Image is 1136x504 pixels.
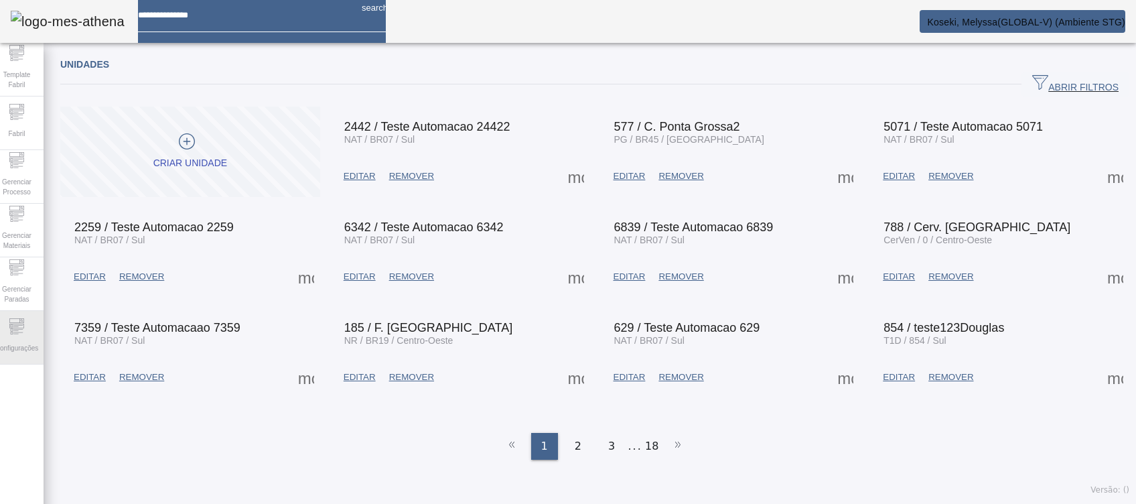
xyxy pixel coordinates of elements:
span: REMOVER [658,170,703,183]
span: CerVen / 0 / Centro-Oeste [883,235,992,245]
span: EDITAR [883,170,915,183]
span: 5071 / Teste Automacao 5071 [883,120,1043,133]
span: 2259 / Teste Automacao 2259 [74,220,234,234]
button: Mais [1103,164,1127,188]
span: REMOVER [658,371,703,384]
img: logo-mes-athena [11,11,125,32]
button: Criar unidade [60,107,320,197]
span: 2442 / Teste Automacao 24422 [344,120,510,133]
span: EDITAR [74,371,106,384]
button: REMOVER [382,365,441,389]
span: NAT / BR07 / Sul [614,235,685,245]
span: EDITAR [883,270,915,283]
button: EDITAR [337,365,382,389]
button: REMOVER [382,164,441,188]
button: REMOVER [922,365,980,389]
li: ... [628,433,642,460]
button: REMOVER [113,365,171,389]
button: EDITAR [337,265,382,289]
span: T1D / 854 / Sul [883,335,946,346]
span: EDITAR [344,371,376,384]
span: EDITAR [614,371,646,384]
span: 185 / F. [GEOGRAPHIC_DATA] [344,321,512,334]
span: REMOVER [389,371,434,384]
button: REMOVER [922,265,980,289]
span: Versão: () [1090,485,1129,495]
span: EDITAR [614,270,646,283]
button: Mais [1103,365,1127,389]
span: REMOVER [928,371,973,384]
span: EDITAR [883,371,915,384]
span: EDITAR [614,170,646,183]
button: EDITAR [876,365,922,389]
span: EDITAR [74,270,106,283]
span: 6342 / Teste Automacao 6342 [344,220,504,234]
span: EDITAR [344,270,376,283]
button: REMOVER [652,365,710,389]
button: Mais [1103,265,1127,289]
button: EDITAR [607,164,652,188]
span: REMOVER [658,270,703,283]
button: Mais [564,265,588,289]
button: EDITAR [67,365,113,389]
button: EDITAR [67,265,113,289]
li: 18 [645,433,658,460]
div: Criar unidade [153,157,227,170]
span: NAT / BR07 / Sul [883,134,954,145]
button: Mais [564,365,588,389]
span: Fabril [4,125,29,143]
button: EDITAR [876,265,922,289]
span: REMOVER [119,270,164,283]
button: EDITAR [876,164,922,188]
button: EDITAR [337,164,382,188]
button: Mais [833,164,857,188]
span: NAT / BR07 / Sul [344,235,415,245]
span: Koseki, Melyssa(GLOBAL-V) (Ambiente STG) [927,17,1125,27]
button: REMOVER [382,265,441,289]
span: 6839 / Teste Automacao 6839 [614,220,774,234]
button: REMOVER [922,164,980,188]
span: 3 [608,438,615,454]
span: 629 / Teste Automacao 629 [614,321,760,334]
button: EDITAR [607,365,652,389]
button: REMOVER [652,164,710,188]
span: EDITAR [344,170,376,183]
span: NAT / BR07 / Sul [614,335,685,346]
button: Mais [294,265,318,289]
span: 7359 / Teste Automacaao 7359 [74,321,240,334]
span: REMOVER [389,170,434,183]
span: PG / BR45 / [GEOGRAPHIC_DATA] [614,134,764,145]
span: Unidades [60,59,109,70]
span: REMOVER [928,170,973,183]
button: Mais [833,265,857,289]
button: REMOVER [652,265,710,289]
span: REMOVER [119,371,164,384]
span: NAT / BR07 / Sul [74,335,145,346]
button: REMOVER [113,265,171,289]
span: ABRIR FILTROS [1032,74,1119,94]
button: ABRIR FILTROS [1021,72,1129,97]
span: NAT / BR07 / Sul [74,235,145,245]
span: NR / BR19 / Centro-Oeste [344,335,453,346]
span: 788 / Cerv. [GEOGRAPHIC_DATA] [883,220,1070,234]
button: Mais [564,164,588,188]
span: NAT / BR07 / Sul [344,134,415,145]
span: REMOVER [928,270,973,283]
span: 854 / teste123Douglas [883,321,1004,334]
span: 577 / C. Ponta Grossa2 [614,120,740,133]
button: EDITAR [607,265,652,289]
button: Mais [833,365,857,389]
button: Mais [294,365,318,389]
span: 2 [575,438,581,454]
span: REMOVER [389,270,434,283]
